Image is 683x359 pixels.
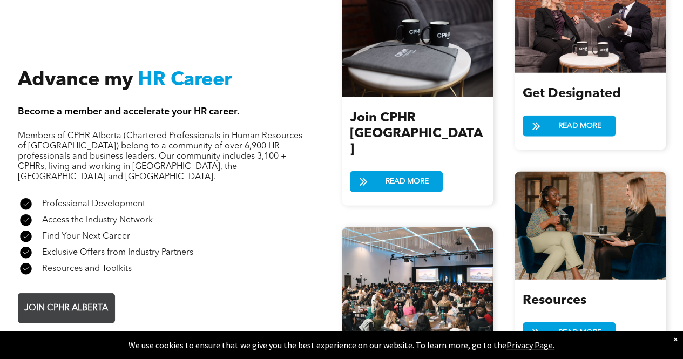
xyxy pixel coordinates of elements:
[554,116,605,136] span: READ MORE
[21,298,112,319] span: JOIN CPHR ALBERTA
[506,340,554,350] a: Privacy Page.
[523,116,616,137] a: READ MORE
[523,294,586,307] span: Resources
[382,172,432,192] span: READ MORE
[42,265,132,273] span: Resources and Toolkits
[138,71,232,90] span: HR Career
[42,248,193,257] span: Exclusive Offers from Industry Partners
[42,200,145,208] span: Professional Development
[18,293,115,323] a: JOIN CPHR ALBERTA
[673,334,678,344] div: Dismiss notification
[42,232,130,241] span: Find Your Next Career
[18,107,240,117] span: Become a member and accelerate your HR career.
[42,216,153,225] span: Access the Industry Network
[18,132,302,181] span: Members of CPHR Alberta (Chartered Professionals in Human Resources of [GEOGRAPHIC_DATA]) belong ...
[523,322,616,343] a: READ MORE
[554,323,605,343] span: READ MORE
[350,171,443,192] a: READ MORE
[350,112,483,156] span: Join CPHR [GEOGRAPHIC_DATA]
[523,87,621,100] span: Get Designated
[18,71,133,90] span: Advance my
